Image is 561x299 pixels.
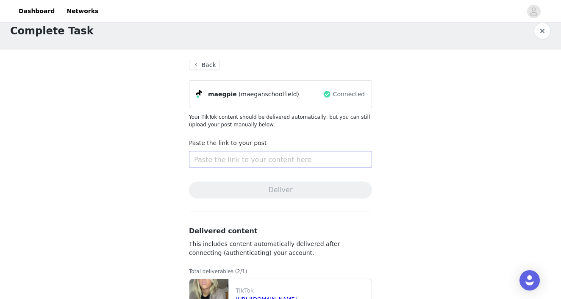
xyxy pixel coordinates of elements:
h3: Delivered content [189,226,372,236]
span: (maeganschoolfield) [239,90,299,99]
p: TikTok [236,286,368,295]
h1: Complete Task [10,23,94,39]
button: Back [189,60,219,70]
a: Networks [61,2,103,21]
p: Total deliverables (2/1) [189,268,372,275]
span: Connected [333,90,365,99]
input: Paste the link to your content here [189,151,372,168]
a: Dashboard [14,2,60,21]
p: Your TikTok content should be delivered automatically, but you can still upload your post manuall... [189,113,372,129]
label: Paste the link to your post [189,140,267,146]
button: Deliver [189,182,372,198]
span: maegpie [208,90,237,99]
div: avatar [530,5,538,18]
div: Open Intercom Messenger [519,270,540,291]
span: This includes content automatically delivered after connecting (authenticating) your account. [189,240,340,256]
